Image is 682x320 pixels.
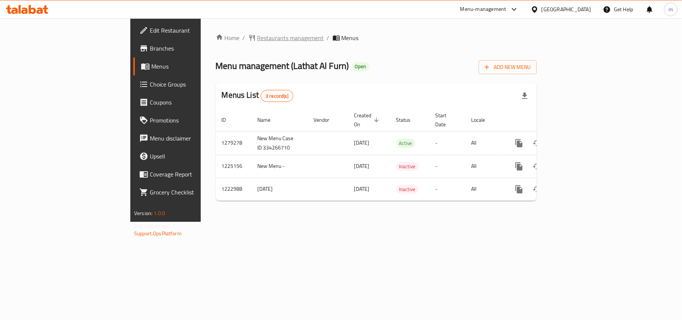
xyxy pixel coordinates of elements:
span: Version: [134,208,152,218]
h2: Menus List [222,90,293,102]
div: Export file [516,87,534,105]
span: Inactive [396,162,419,171]
button: Change Status [528,157,546,175]
a: Menu disclaimer [133,129,244,147]
span: ID [222,115,236,124]
td: - [430,131,466,155]
td: New Menu - [252,155,308,178]
a: Promotions [133,111,244,129]
td: All [466,178,504,200]
button: more [510,134,528,152]
a: Branches [133,39,244,57]
span: Menus [151,62,238,71]
a: Menus [133,57,244,75]
span: [DATE] [354,161,370,171]
span: Vendor [314,115,339,124]
button: more [510,180,528,198]
span: Active [396,139,415,148]
span: Start Date [436,111,457,129]
span: Edit Restaurant [150,26,238,35]
span: 1.0.0 [154,208,165,218]
a: Coupons [133,93,244,111]
span: Coupons [150,98,238,107]
span: Created On [354,111,381,129]
button: more [510,157,528,175]
td: All [466,155,504,178]
span: Promotions [150,116,238,125]
span: Menu management ( Lathat Al Furn ) [216,57,349,74]
span: 3 record(s) [261,93,293,100]
td: - [430,178,466,200]
span: Status [396,115,421,124]
span: Get support on: [134,221,169,231]
span: Restaurants management [257,33,324,42]
span: Branches [150,44,238,53]
th: Actions [504,109,588,132]
td: New Menu Case ID 334266710 [252,131,308,155]
div: Active [396,139,415,148]
li: / [327,33,330,42]
a: Coverage Report [133,165,244,183]
span: Choice Groups [150,80,238,89]
a: Upsell [133,147,244,165]
span: Inactive [396,185,419,194]
td: All [466,131,504,155]
button: Change Status [528,134,546,152]
span: Grocery Checklist [150,188,238,197]
div: Total records count [261,90,293,102]
a: Support.OpsPlatform [134,229,182,238]
nav: breadcrumb [216,33,537,42]
button: Change Status [528,180,546,198]
span: [DATE] [354,138,370,148]
table: enhanced table [216,109,588,201]
div: Open [352,62,369,71]
span: m [669,5,673,13]
span: Name [258,115,281,124]
td: - [430,155,466,178]
span: Coverage Report [150,170,238,179]
a: Restaurants management [248,33,324,42]
span: [DATE] [354,184,370,194]
span: Locale [472,115,495,124]
button: Add New Menu [479,60,537,74]
a: Edit Restaurant [133,21,244,39]
a: Grocery Checklist [133,183,244,201]
span: Upsell [150,152,238,161]
span: Add New Menu [485,63,531,72]
span: Open [352,63,369,70]
div: Menu-management [460,5,506,14]
a: Choice Groups [133,75,244,93]
span: Menu disclaimer [150,134,238,143]
div: [GEOGRAPHIC_DATA] [542,5,591,13]
span: Menus [342,33,359,42]
td: [DATE] [252,178,308,200]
